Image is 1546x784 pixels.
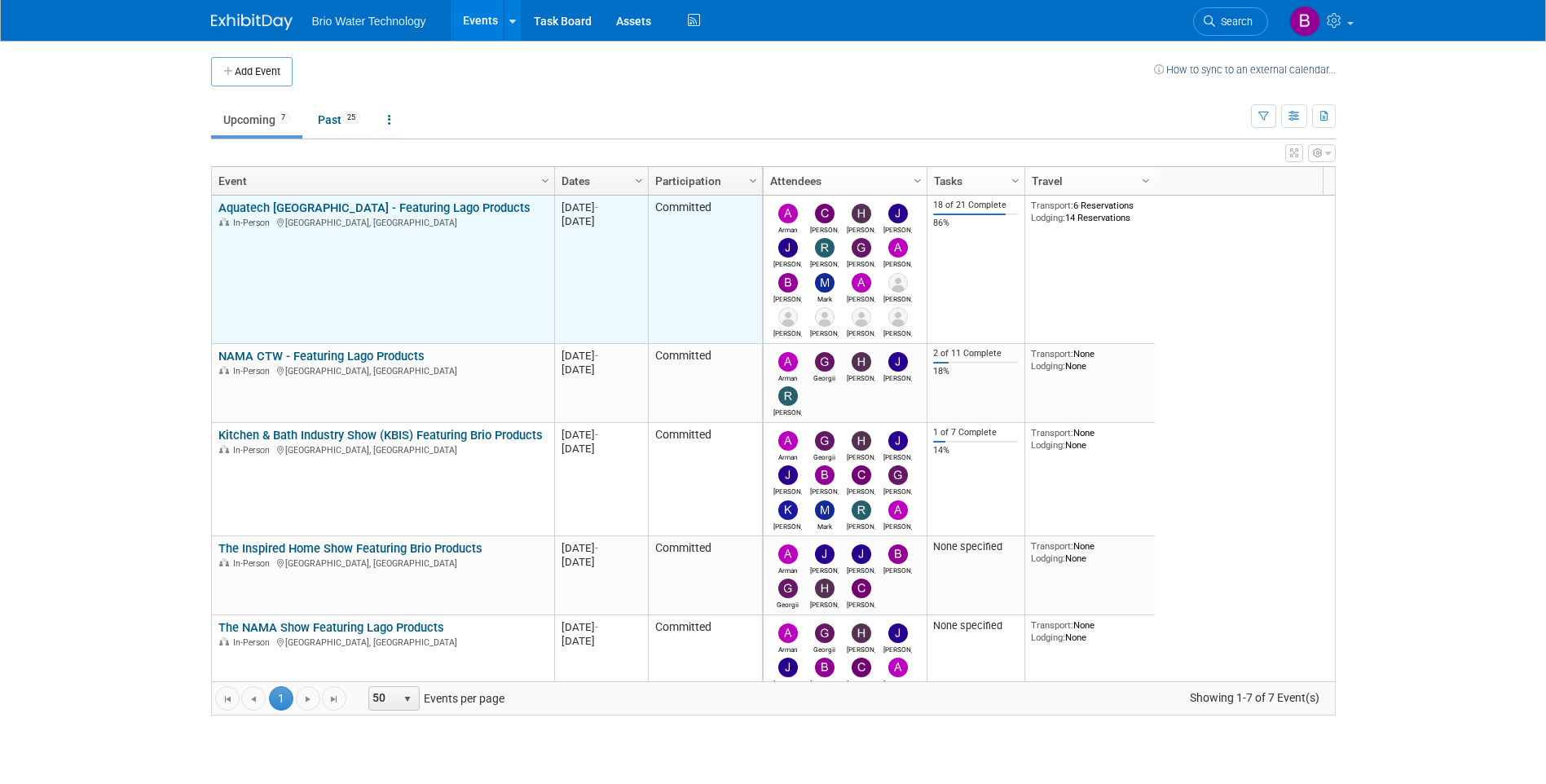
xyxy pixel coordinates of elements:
[847,643,875,654] div: Harry Mesak
[934,167,1014,195] a: Tasks
[1031,348,1073,359] span: Transport:
[1031,200,1073,211] span: Transport:
[218,363,547,377] div: [GEOGRAPHIC_DATA], [GEOGRAPHIC_DATA]
[770,167,916,195] a: Attendees
[218,556,547,570] div: [GEOGRAPHIC_DATA], [GEOGRAPHIC_DATA]
[630,167,648,192] a: Column Settings
[218,635,547,649] div: [GEOGRAPHIC_DATA], [GEOGRAPHIC_DATA]
[888,431,908,451] img: James Kang
[888,238,908,258] img: Angela Moyano
[773,293,802,303] div: Brandye Gahagan
[778,465,798,485] img: James Park
[218,215,547,229] div: [GEOGRAPHIC_DATA], [GEOGRAPHIC_DATA]
[595,350,598,362] span: -
[933,619,1018,632] div: None specified
[1031,619,1148,643] div: None None
[815,579,835,598] img: Harry Mesak
[306,104,372,135] a: Past25
[888,273,908,293] img: Ernesto Esteban Kokovic
[815,204,835,223] img: Cynthia Mendoza
[648,344,762,423] td: Committed
[219,445,229,453] img: In-Person Event
[1031,427,1073,438] span: Transport:
[810,485,839,496] div: Brandye Gahagan
[852,658,871,677] img: Cynthia Mendoza
[648,615,762,764] td: Committed
[773,598,802,609] div: Georgii Tsatrian
[1215,15,1253,28] span: Search
[211,14,293,30] img: ExhibitDay
[562,634,641,648] div: [DATE]
[852,579,871,598] img: Cynthia Mendoza
[847,258,875,268] div: Giancarlo Barzotti
[342,112,360,124] span: 25
[778,352,798,372] img: Arman Melkonian
[1031,540,1073,552] span: Transport:
[847,223,875,234] div: Harry Mesak
[218,428,543,443] a: Kitchen & Bath Industry Show (KBIS) Featuring Brio Products
[933,200,1018,211] div: 18 of 21 Complete
[883,485,912,496] div: Giancarlo Barzotti
[562,200,641,214] div: [DATE]
[1154,64,1336,76] a: How to sync to an external calendar...
[562,555,641,569] div: [DATE]
[847,372,875,382] div: Harry Mesak
[233,637,275,648] span: In-Person
[778,273,798,293] img: Brandye Gahagan
[773,564,802,575] div: Arman Melkonian
[815,623,835,643] img: Georgii Tsatrian
[536,167,554,192] a: Column Settings
[933,540,1018,553] div: None specified
[883,677,912,688] div: Angela Moyano
[247,693,260,706] span: Go to the previous page
[322,686,346,711] a: Go to the last page
[847,564,875,575] div: James Park
[815,307,835,327] img: Karina Gonzalez Larenas
[852,544,871,564] img: James Park
[933,366,1018,377] div: 18%
[773,406,802,416] div: Ryan McMillin
[1031,200,1148,223] div: 6 Reservations 14 Reservations
[773,223,802,234] div: Arman Melkonian
[655,167,751,195] a: Participation
[1289,6,1320,37] img: Brandye Gahagan
[1032,167,1144,195] a: Travel
[219,637,229,645] img: In-Person Event
[773,327,802,337] div: Jonathan Monroy
[595,429,598,441] span: -
[852,431,871,451] img: Harry Mesak
[562,442,641,456] div: [DATE]
[815,658,835,677] img: Brandye Gahagan
[815,544,835,564] img: James Kang
[933,218,1018,229] div: 86%
[595,542,598,554] span: -
[778,431,798,451] img: Arman Melkonian
[778,500,798,520] img: Kimberly Alegria
[773,485,802,496] div: James Park
[595,201,598,214] span: -
[1006,167,1024,192] a: Column Settings
[778,386,798,406] img: Ryan McMillin
[778,544,798,564] img: Arman Melkonian
[810,327,839,337] div: Karina Gonzalez Larenas
[562,167,637,195] a: Dates
[888,544,908,564] img: Brandye Gahagan
[215,686,240,711] a: Go to the first page
[852,204,871,223] img: Harry Mesak
[1031,619,1073,631] span: Transport:
[218,541,482,556] a: The Inspired Home Show Featuring Brio Products
[1139,174,1152,187] span: Column Settings
[815,431,835,451] img: Georgii Tsatrian
[847,485,875,496] div: Cynthia Mendoza
[810,293,839,303] div: Mark Melkonian
[847,327,875,337] div: Lisset Aldrete
[773,451,802,461] div: Arman Melkonian
[815,465,835,485] img: Brandye Gahagan
[328,693,341,706] span: Go to the last page
[778,238,798,258] img: James Park
[778,623,798,643] img: Arman Melkonian
[233,445,275,456] span: In-Person
[211,104,302,135] a: Upcoming7
[233,218,275,228] span: In-Person
[888,500,908,520] img: Angela Moyano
